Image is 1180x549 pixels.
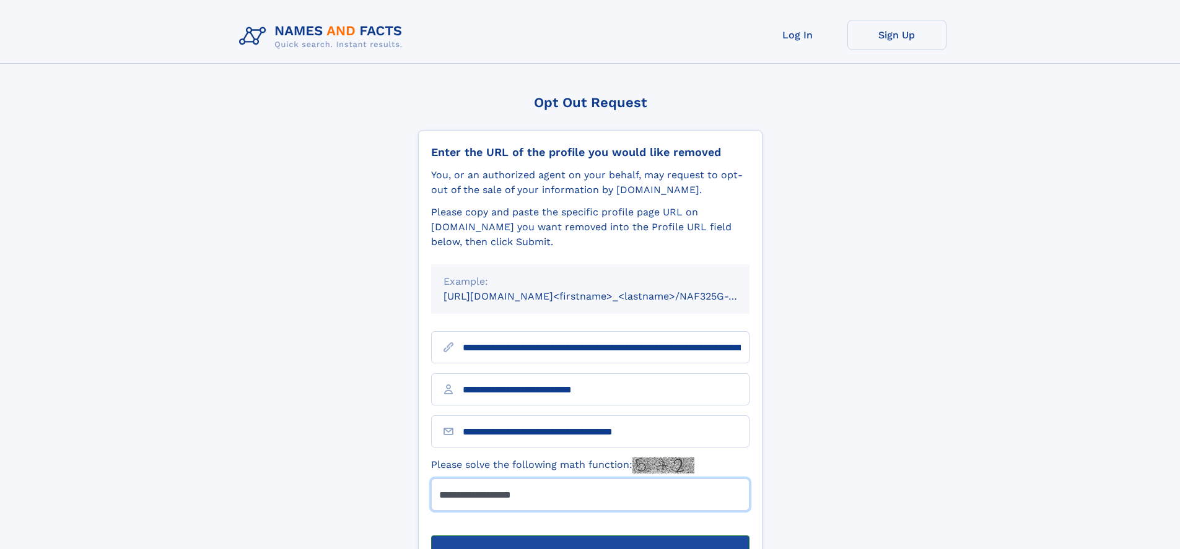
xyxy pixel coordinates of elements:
[431,168,750,197] div: You, or an authorized agent on your behalf, may request to opt-out of the sale of your informatio...
[444,290,773,302] small: [URL][DOMAIN_NAME]<firstname>_<lastname>/NAF325G-xxxxxxxx
[431,145,750,159] div: Enter the URL of the profile you would like removed
[418,95,763,110] div: Opt Out Request
[431,205,750,249] div: Please copy and paste the specific profile page URL on [DOMAIN_NAME] you want removed into the Pr...
[431,457,694,473] label: Please solve the following math function:
[234,20,413,53] img: Logo Names and Facts
[444,274,737,289] div: Example:
[847,20,946,50] a: Sign Up
[748,20,847,50] a: Log In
